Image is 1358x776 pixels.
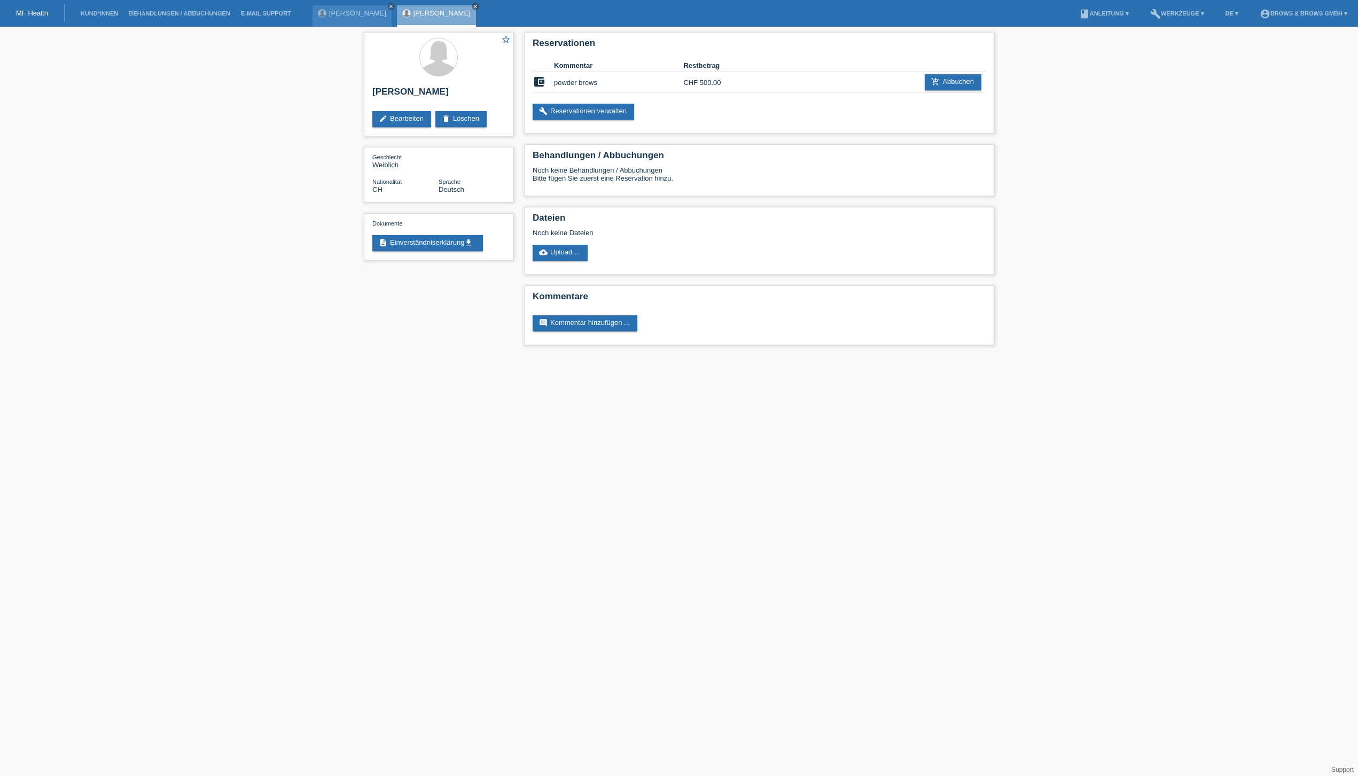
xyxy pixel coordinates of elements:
div: Noch keine Dateien [533,229,859,237]
i: close [473,4,478,9]
td: powder brows [554,72,683,93]
i: edit [379,114,387,123]
a: buildWerkzeuge ▾ [1145,10,1209,17]
a: MF Health [16,9,48,17]
i: delete [442,114,450,123]
a: DE ▾ [1220,10,1244,17]
span: Schweiz [372,185,383,193]
i: add_shopping_cart [931,77,940,86]
i: build [1150,9,1161,19]
a: add_shopping_cartAbbuchen [925,74,981,90]
i: get_app [464,238,473,247]
a: E-Mail Support [236,10,296,17]
div: Weiblich [372,153,439,169]
h2: [PERSON_NAME] [372,87,505,103]
i: description [379,238,387,247]
i: account_circle [1260,9,1270,19]
i: account_balance_wallet [533,75,545,88]
h2: Reservationen [533,38,986,54]
span: Nationalität [372,179,402,185]
a: commentKommentar hinzufügen ... [533,315,637,331]
span: Dokumente [372,220,402,227]
div: Noch keine Behandlungen / Abbuchungen Bitte fügen Sie zuerst eine Reservation hinzu. [533,166,986,190]
a: Support [1331,766,1354,773]
h2: Kommentare [533,291,986,307]
a: descriptionEinverständniserklärungget_app [372,235,483,251]
a: close [387,3,395,10]
i: build [539,107,548,115]
td: CHF 500.00 [683,72,748,93]
h2: Behandlungen / Abbuchungen [533,150,986,166]
a: account_circleBrows & Brows GmbH ▾ [1254,10,1353,17]
h2: Dateien [533,213,986,229]
i: book [1079,9,1090,19]
a: [PERSON_NAME] [413,9,471,17]
th: Kommentar [554,59,683,72]
a: close [472,3,479,10]
th: Restbetrag [683,59,748,72]
a: Kund*innen [75,10,123,17]
a: deleteLöschen [435,111,487,127]
i: star_border [501,35,511,44]
a: star_border [501,35,511,46]
a: editBearbeiten [372,111,431,127]
a: Behandlungen / Abbuchungen [123,10,236,17]
span: Geschlecht [372,154,402,160]
span: Sprache [439,179,461,185]
a: bookAnleitung ▾ [1074,10,1134,17]
a: buildReservationen verwalten [533,104,634,120]
span: Deutsch [439,185,464,193]
i: cloud_upload [539,248,548,257]
a: [PERSON_NAME] [329,9,386,17]
a: cloud_uploadUpload ... [533,245,588,261]
i: comment [539,319,548,327]
i: close [388,4,394,9]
